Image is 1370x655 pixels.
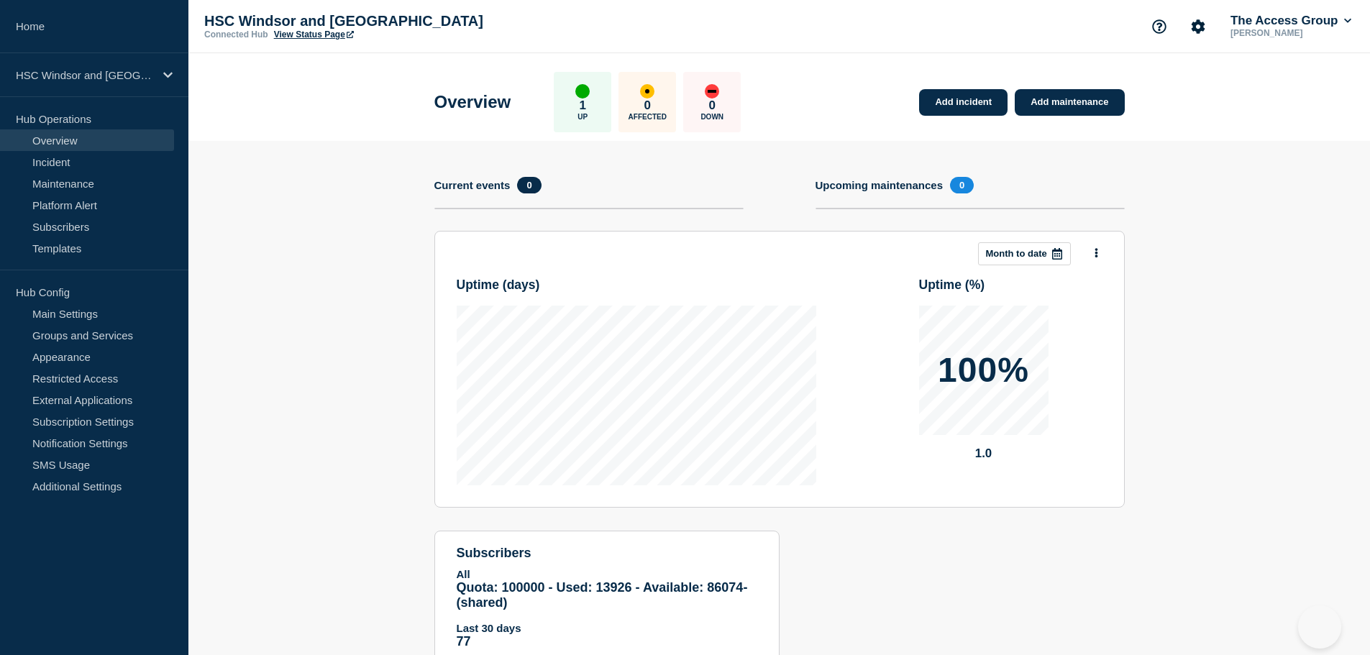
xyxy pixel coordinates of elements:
[1298,605,1341,649] iframe: Help Scout Beacon - Open
[457,580,748,610] span: Quota: 100000 - Used: 13926 - Available: 86074 - (shared)
[705,84,719,99] div: down
[816,179,944,191] h4: Upcoming maintenances
[517,177,541,193] span: 0
[16,69,154,81] p: HSC Windsor and [GEOGRAPHIC_DATA]
[204,29,268,40] p: Connected Hub
[1015,89,1124,116] a: Add maintenance
[204,13,492,29] p: HSC Windsor and [GEOGRAPHIC_DATA]
[709,99,716,113] p: 0
[1183,12,1213,42] button: Account settings
[274,29,354,40] a: View Status Page
[457,622,757,634] p: Last 30 days
[950,177,974,193] span: 0
[629,113,667,121] p: Affected
[938,353,1029,388] p: 100%
[1144,12,1174,42] button: Support
[644,99,651,113] p: 0
[457,546,757,561] h4: subscribers
[700,113,723,121] p: Down
[575,84,590,99] div: up
[640,84,654,99] div: affected
[434,179,511,191] h4: Current events
[457,278,540,293] h3: Uptime ( days )
[986,248,1047,259] p: Month to date
[457,568,757,580] p: All
[1228,28,1354,38] p: [PERSON_NAME]
[919,446,1049,461] p: 1.0
[434,92,511,112] h1: Overview
[919,278,985,293] h3: Uptime ( % )
[978,242,1071,265] button: Month to date
[580,99,586,113] p: 1
[919,89,1008,116] a: Add incident
[457,634,757,649] p: 77
[1228,14,1354,28] button: The Access Group
[577,113,588,121] p: Up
